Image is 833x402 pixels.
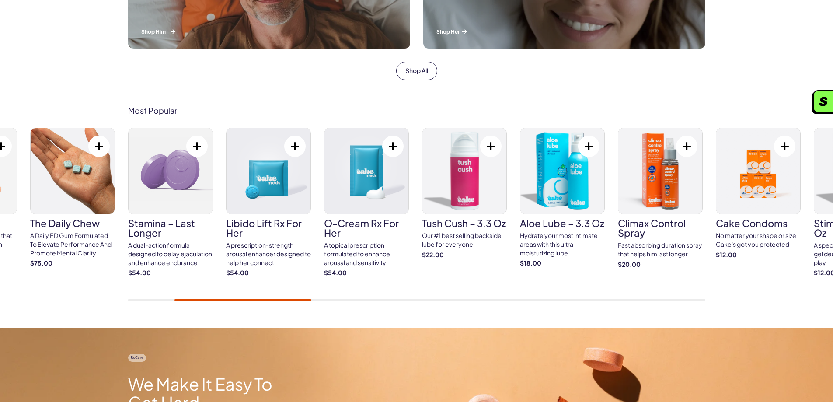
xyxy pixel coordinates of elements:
[716,128,800,214] img: Cake Condoms
[520,128,604,214] img: Aloe Lube – 3.3 oz
[716,128,801,259] a: Cake Condoms Cake Condoms No matter your shape or size Cake's got you protected $12.00
[422,128,507,259] a: Tush Cush – 3.3 oz Tush Cush – 3.3 oz Our #1 best selling backside lube for everyone $22.00
[226,218,311,238] h3: Libido Lift Rx For Her
[324,128,408,214] img: O-Cream Rx for Her
[520,231,605,257] div: Hydrate your most intimate areas with this ultra-moisturizing lube
[422,218,507,228] h3: Tush Cush – 3.3 oz
[227,128,310,214] img: Libido Lift Rx For Her
[324,128,409,277] a: O-Cream Rx for Her O-Cream Rx for Her A topical prescription formulated to enhance arousal and se...
[324,241,409,267] div: A topical prescription formulated to enhance arousal and sensitivity
[422,128,506,214] img: Tush Cush – 3.3 oz
[716,218,801,228] h3: Cake Condoms
[128,241,213,267] div: A dual-action formula designed to delay ejaculation and enhance endurance
[30,128,115,267] a: The Daily Chew The Daily Chew A Daily ED Gum Formulated To Elevate Performance And Promote Mental...
[618,260,703,269] strong: $20.00
[618,128,702,214] img: Climax Control Spray
[324,269,409,277] strong: $54.00
[31,128,115,214] img: The Daily Chew
[30,231,115,257] div: A Daily ED Gum Formulated To Elevate Performance And Promote Mental Clarity
[30,218,115,228] h3: The Daily Chew
[128,218,213,238] h3: Stamina – Last Longer
[226,128,311,277] a: Libido Lift Rx For Her Libido Lift Rx For Her A prescription-strength arousal enhancer designed t...
[129,128,213,214] img: Stamina – Last Longer
[128,269,213,277] strong: $54.00
[30,259,115,268] strong: $75.00
[618,128,703,269] a: Climax Control Spray Climax Control Spray Fast absorbing duration spray that helps him last longe...
[520,218,605,228] h3: Aloe Lube – 3.3 oz
[422,231,507,248] div: Our #1 best selling backside lube for everyone
[226,241,311,267] div: A prescription-strength arousal enhancer designed to help her connect
[618,218,703,238] h3: Climax Control Spray
[141,28,397,35] p: Shop Him
[716,251,801,259] strong: $12.00
[128,354,146,361] span: Rx Care
[716,231,801,248] div: No matter your shape or size Cake's got you protected
[436,28,692,35] p: Shop Her
[324,218,409,238] h3: O-Cream Rx for Her
[128,128,213,277] a: Stamina – Last Longer Stamina – Last Longer A dual-action formula designed to delay ejaculation a...
[618,241,703,258] div: Fast absorbing duration spray that helps him last longer
[396,62,437,80] a: Shop All
[226,269,311,277] strong: $54.00
[520,259,605,268] strong: $18.00
[520,128,605,267] a: Aloe Lube – 3.3 oz Aloe Lube – 3.3 oz Hydrate your most intimate areas with this ultra-moisturizi...
[422,251,507,259] strong: $22.00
